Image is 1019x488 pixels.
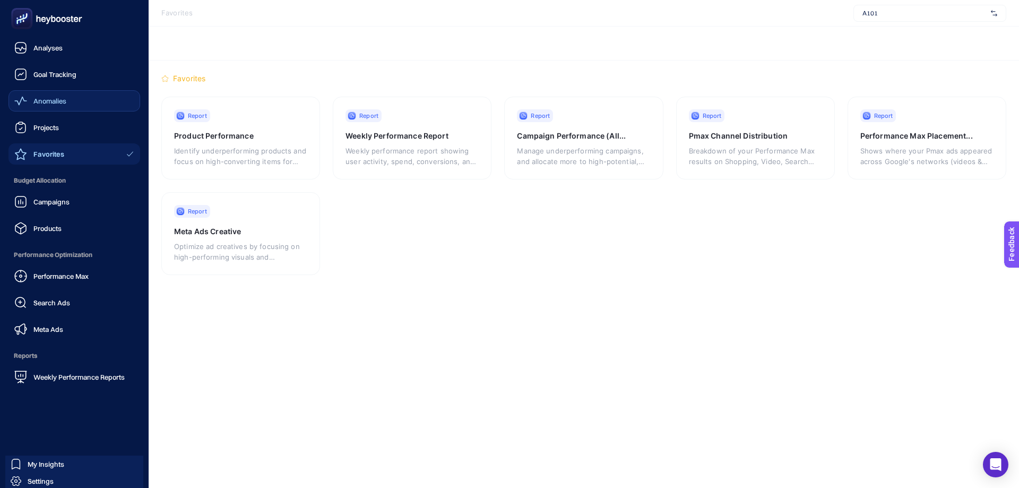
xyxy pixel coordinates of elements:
[531,112,550,120] span: Report
[8,191,140,212] a: Campaigns
[5,456,143,473] a: My Insights
[28,477,54,485] span: Settings
[33,123,59,132] span: Projects
[8,37,140,58] a: Analyses
[359,112,378,120] span: Report
[174,241,306,262] p: Optimize ad creatives by focusing on high-performing visuals and messaging while addressing low-c...
[33,272,89,280] span: Performance Max
[8,218,140,239] a: Products
[188,207,207,216] span: Report
[174,131,295,141] h3: Product Performance
[33,373,125,381] span: Weekly Performance Reports
[991,8,997,19] img: svg%3e
[8,292,140,313] a: Search Ads
[8,64,140,85] a: Goal Tracking
[174,145,306,167] p: Identify underperforming products and focus on high-converting items for better results.
[689,145,821,167] p: Breakdown of your Performance Max results on Shopping, Video, Search and Display
[33,198,70,206] span: Campaigns
[8,345,140,366] span: Reports
[860,145,992,167] p: Shows where your Pmax ads appeared across Google's networks (videos & apps) and how each placemen...
[8,117,140,138] a: Projects
[8,244,140,266] span: Performance Optimization
[517,145,649,167] p: Manage underperforming campaigns, and allocate more to high-potential, low-budget campaigns.
[28,460,64,468] span: My Insights
[8,143,140,165] a: Favorites
[173,73,205,84] span: Favorites
[346,145,478,167] p: Weekly performance report showing user activity, spend, conversions, and ROAS trends by week.
[6,3,40,12] span: Feedback
[33,150,64,158] span: Favorites
[8,170,140,191] span: Budget Allocation
[33,44,63,52] span: Analyses
[174,226,295,237] h3: Meta Ads Creative
[188,112,207,120] span: Report
[33,70,76,79] span: Goal Tracking
[346,131,467,141] h3: Weekly Performance Report
[8,266,140,287] a: Performance Max
[8,366,140,388] a: Weekly Performance Reports
[8,90,140,112] a: Anomalies
[33,224,62,233] span: Products
[33,298,70,307] span: Search Ads
[689,131,810,141] h3: Pmax Channel Distribution
[33,325,63,333] span: Meta Ads
[983,452,1008,477] div: Open Intercom Messenger
[862,9,987,18] span: A101
[161,9,193,18] span: Favorites
[860,131,981,141] h3: Performance Max Placement...
[33,97,66,105] span: Anomalies
[517,131,638,141] h3: Campaign Performance (All...
[8,319,140,340] a: Meta Ads
[703,112,722,120] span: Report
[874,112,893,120] span: Report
